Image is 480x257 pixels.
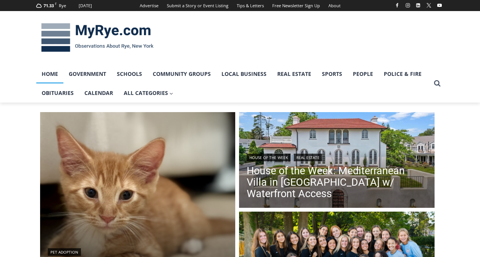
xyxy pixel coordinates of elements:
a: Calendar [79,84,118,103]
div: | [247,152,427,161]
a: Community Groups [147,64,216,84]
a: Local Business [216,64,272,84]
a: Instagram [403,1,412,10]
div: [DATE] [79,2,92,9]
a: Read More House of the Week: Mediterranean Villa in Mamaroneck w/ Waterfront Access [239,112,435,210]
nav: Primary Navigation [36,64,430,103]
a: Obituaries [36,84,79,103]
a: Government [63,64,112,84]
img: 514 Alda Road, Mamaroneck [239,112,435,210]
a: All Categories [118,84,179,103]
a: Real Estate [294,154,322,161]
span: F [55,2,57,6]
a: Linkedin [414,1,423,10]
a: Police & Fire [378,64,427,84]
a: Facebook [393,1,402,10]
a: Real Estate [272,64,317,84]
a: House of the Week: Mediterranean Villa in [GEOGRAPHIC_DATA] w/ Waterfront Access [247,165,427,199]
a: House of the Week [247,154,291,161]
img: MyRye.com [36,18,158,58]
a: Schools [112,64,147,84]
a: X [424,1,433,10]
a: People [347,64,378,84]
span: All Categories [124,89,173,97]
a: Home [36,64,63,84]
button: View Search Form [430,77,444,90]
span: 71.33 [44,3,54,8]
a: YouTube [435,1,444,10]
a: Sports [317,64,347,84]
a: Pet Adoption [48,248,81,256]
div: Rye [59,2,66,9]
